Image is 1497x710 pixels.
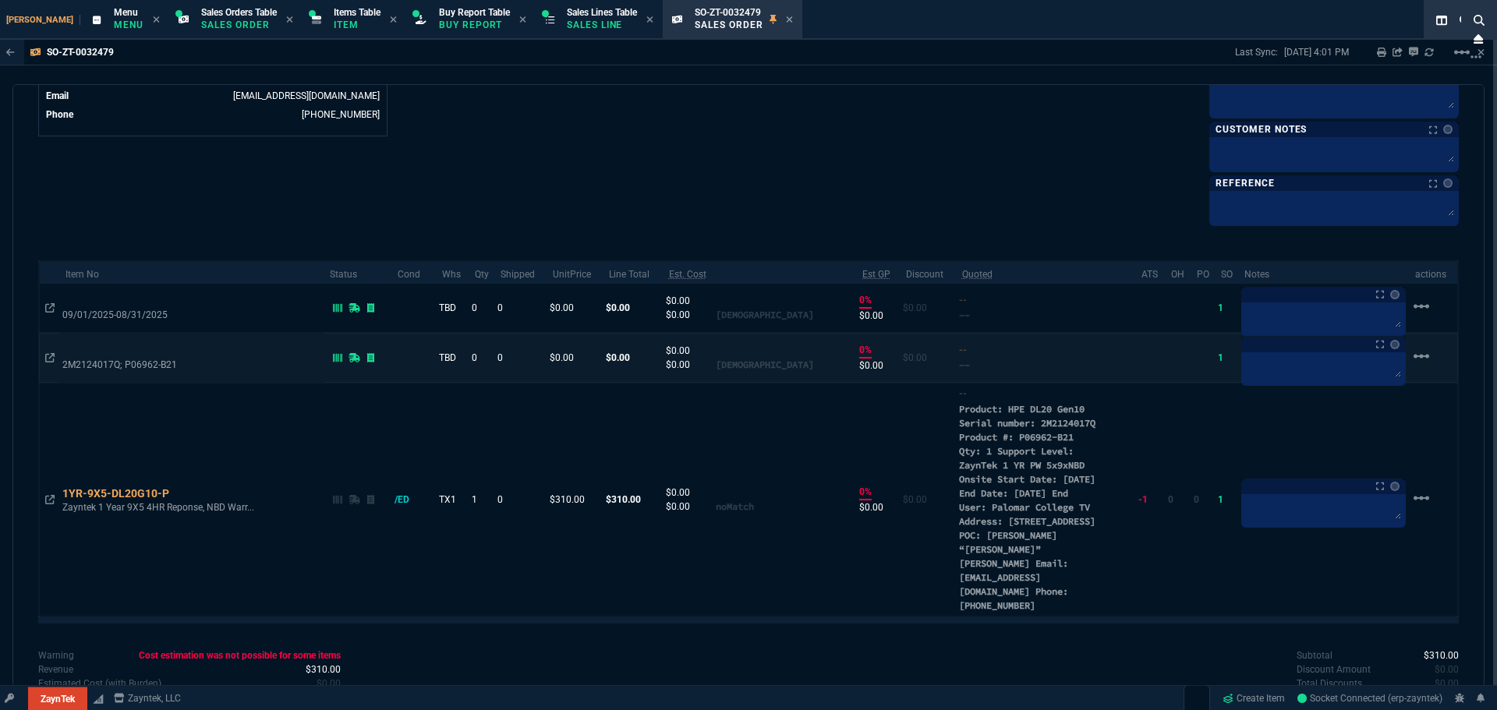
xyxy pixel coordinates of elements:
nx-icon: Close Tab [153,14,160,26]
p: SO-ZT-0032479 [47,46,114,58]
p: Buy Report [439,19,510,31]
p: undefined [1297,676,1362,691]
p: Reference [1216,177,1275,189]
p: Sales Line [567,19,637,31]
th: PO [1191,261,1215,284]
p: $310.00 [550,493,600,507]
p: $0.00 [550,301,600,315]
th: Notes [1238,261,1409,284]
span: Phone [46,109,73,120]
span: Product: HPE DL20 Gen10 Serial number: 2M2124017Q Product #: P06962-B21 Qty: 1 Support Level: Zay... [959,403,1095,611]
span: 0 [1194,494,1199,505]
a: (469) 476-5010 [302,109,380,120]
th: OH [1165,261,1191,284]
tr: 09/01/2025-08/31/2025 [39,284,1458,333]
th: ATS [1135,261,1165,284]
p: $0.00 [666,294,716,308]
span: Quoted Cost [959,295,967,306]
nx-icon: Split Panels [1430,11,1453,30]
tr: Zayntek 1 Year 9X5 4HR Reponse, NBD Warranty Replacement for DL20G10 Post [39,383,1458,616]
p: spec.value [302,676,341,691]
nx-icon: Open New Tab [1470,50,1481,65]
div: 1YR-9X5-DL20G10-P [62,486,184,501]
a: [EMAIL_ADDRESS][DOMAIN_NAME] [233,90,380,101]
span: Items Table [334,7,380,18]
p: Menu [114,19,143,31]
mat-icon: Example home icon [1453,43,1471,62]
span: -1 [1138,494,1148,505]
a: msbcCompanyName [109,691,186,705]
p: spec.value [1421,662,1460,676]
p: $0.00 [606,351,659,365]
p: Sales Order [695,19,763,31]
mat-icon: Example home icon [1412,489,1431,507]
p: $0.00 [903,301,952,315]
nx-icon: Close Tab [286,14,293,26]
nx-icon: Close Tab [390,14,397,26]
span: SO-ZT-0032479 [695,7,761,18]
td: 0 [494,284,546,333]
p: $310.00 [606,493,659,507]
span: 1 [1218,494,1223,505]
span: 1 [1218,302,1223,313]
abbr: Estimated using estimated Cost with Burden [862,269,890,280]
p: $0.00 [666,308,716,322]
p: $0.00 [666,486,716,500]
span: Quoted Cost [959,344,967,355]
span: Sales Orders Table [201,7,277,18]
p: 09/01/2025-08/31/2025 [62,309,307,321]
span: 0 [1168,494,1173,505]
p: [DEMOGRAPHIC_DATA] [716,358,814,372]
span: Socket Connected (erp-zayntek) [1297,693,1442,704]
nx-icon: Search [1467,11,1491,30]
span: 1 [1218,352,1223,363]
p: undefined [38,662,73,676]
p: spec.value [1410,648,1460,662]
p: $0.00 [666,358,716,372]
p: spec.value [291,662,341,676]
span: Email [46,90,69,101]
a: Create Item [1216,687,1291,710]
p: $0.00 [666,500,716,514]
span: Cost estimation was not possible for some items [139,650,341,661]
p: [DATE] 4:01 PM [1284,46,1349,58]
nx-icon: Open In Opposite Panel [45,302,55,313]
nx-icon: Close Tab [786,14,793,26]
th: Status [324,261,392,284]
p: undefined [1297,648,1332,662]
mat-icon: Example home icon [1412,347,1431,366]
abbr: Quoted Cost and Sourcing Notes. Only applicable on Dash quotes. [962,269,993,280]
th: UnitPrice [547,261,603,284]
span: Sales Lines Table [567,7,637,18]
td: 0 [494,383,546,616]
tr: undefined [45,88,380,104]
p: $0.00 [666,344,716,358]
span: Cost with burden [317,678,341,689]
th: Line Total [603,261,662,284]
p: undefined [1297,662,1371,676]
th: Shipped [494,261,546,284]
tr: undefined [45,107,380,122]
span: 0 [1435,664,1459,675]
th: SO [1215,261,1238,284]
a: SsIDNoY_EKXmfebDAAAo [1297,691,1442,705]
p: spec.value [124,648,341,662]
th: Item No [59,261,323,284]
p: 0% [859,293,872,309]
th: Qty [469,261,495,284]
span: [PERSON_NAME] [6,15,80,25]
tr: 2M2124017Q; P06962-B21 [39,333,1458,383]
p: undefined [38,648,74,662]
td: 0 [469,284,495,333]
p: Item [334,19,380,31]
nx-icon: Open In Opposite Panel [45,352,55,363]
p: Sales Order [201,19,277,31]
p: spec.value [1421,676,1460,691]
td: TBD [436,333,468,383]
span: -- [959,359,970,371]
span: Quoted Cost [959,388,967,399]
p: Last Sync: [1235,46,1284,58]
span: Buy Report Table [439,7,510,18]
p: 2M2124017Q; P06962-B21 [62,359,307,371]
p: 0% [859,343,872,359]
